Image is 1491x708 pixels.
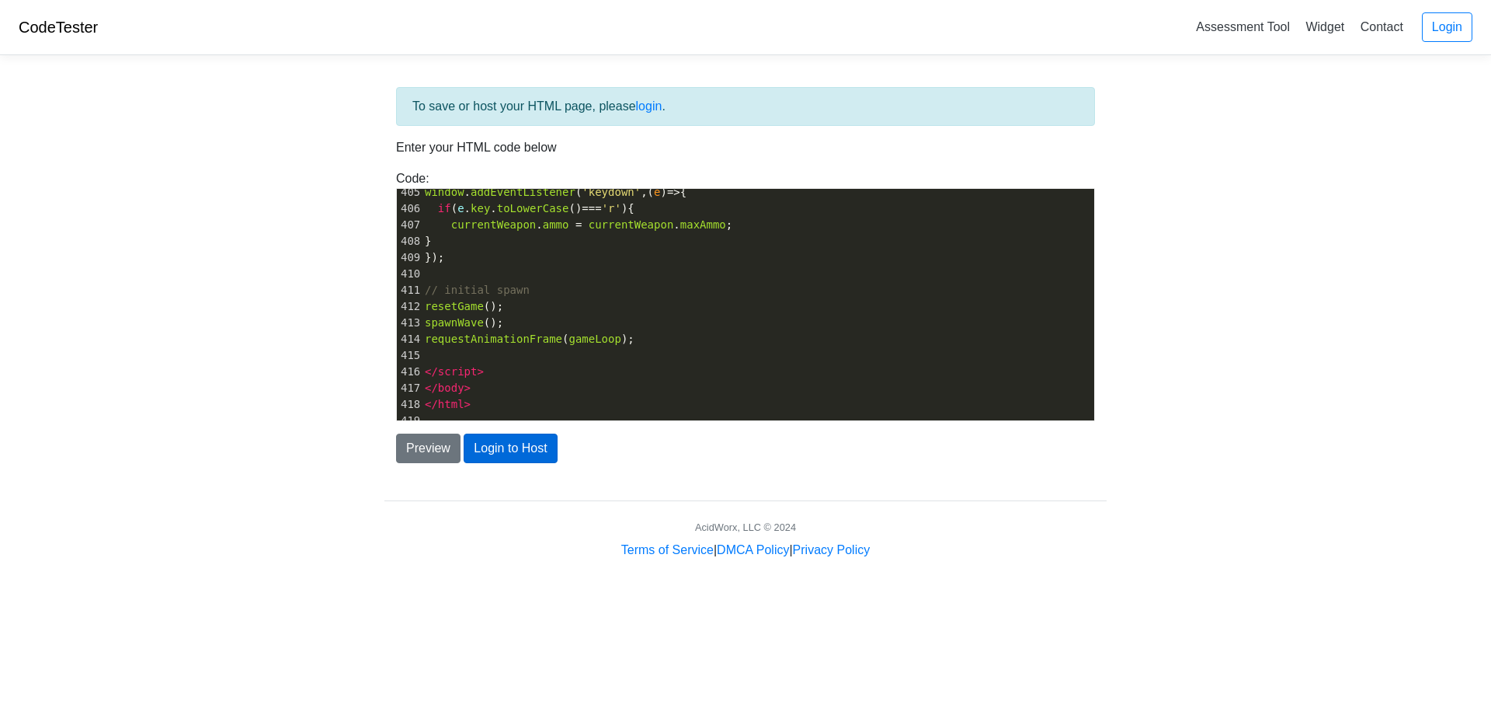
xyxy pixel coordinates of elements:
[397,396,422,413] div: 418
[464,398,471,410] span: >
[602,202,621,214] span: 'r'
[680,218,726,231] span: maxAmmo
[438,202,451,214] span: if
[793,543,871,556] a: Privacy Policy
[654,186,660,198] span: e
[396,87,1095,126] div: To save or host your HTML page, please .
[717,543,789,556] a: DMCA Policy
[425,218,732,231] span: . . ;
[451,218,537,231] span: currentWeapon
[425,284,530,296] span: // initial spawn
[396,138,1095,157] p: Enter your HTML code below
[397,249,422,266] div: 409
[425,398,438,410] span: </
[438,398,464,410] span: html
[425,251,444,263] span: });
[397,298,422,315] div: 412
[425,333,562,345] span: requestAnimationFrame
[397,217,422,233] div: 407
[589,218,674,231] span: currentWeapon
[425,300,503,312] span: ();
[471,202,490,214] span: key
[471,186,575,198] span: addEventListener
[425,300,484,312] span: resetGame
[497,202,569,214] span: toLowerCase
[477,365,483,378] span: >
[397,233,422,249] div: 408
[397,184,422,201] div: 405
[568,333,620,345] span: gameLoop
[621,541,870,560] div: | |
[425,235,432,247] span: }
[425,186,464,198] span: window
[397,347,422,364] div: 415
[621,543,714,556] a: Terms of Service
[1422,12,1472,42] a: Login
[384,169,1107,421] div: Code:
[575,218,582,231] span: =
[1190,14,1296,40] a: Assessment Tool
[543,218,569,231] span: ammo
[425,333,634,345] span: ( );
[397,201,422,217] div: 406
[667,186,680,198] span: =>
[438,382,464,394] span: body
[582,186,641,198] span: 'keydown'
[396,434,461,463] button: Preview
[397,380,422,396] div: 417
[397,315,422,331] div: 413
[464,434,557,463] button: Login to Host
[425,382,438,394] span: </
[582,202,601,214] span: ===
[695,520,796,535] div: AcidWorx, LLC © 2024
[425,186,686,198] span: . ( ,( ) {
[1299,14,1350,40] a: Widget
[397,364,422,380] div: 416
[425,365,438,378] span: </
[397,266,422,282] div: 410
[425,316,484,329] span: spawnWave
[1354,14,1409,40] a: Contact
[438,365,478,378] span: script
[397,413,422,429] div: 419
[425,202,634,214] span: ( . . () ){
[457,202,464,214] span: e
[464,382,471,394] span: >
[425,316,503,329] span: ();
[636,99,662,113] a: login
[19,19,98,36] a: CodeTester
[397,282,422,298] div: 411
[397,331,422,347] div: 414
